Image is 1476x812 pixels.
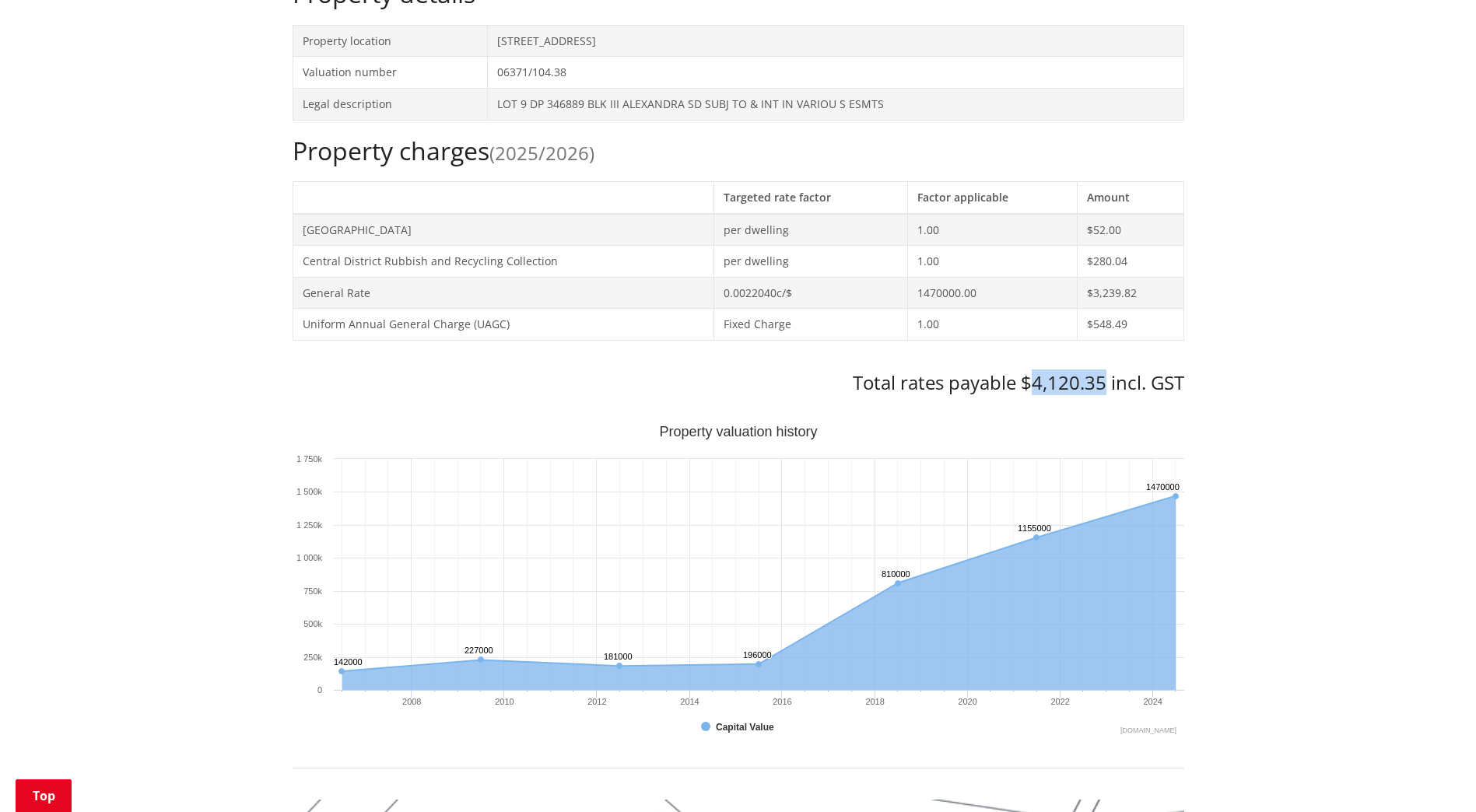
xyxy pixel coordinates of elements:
[773,697,791,706] text: 2016
[303,619,322,628] text: 500k
[713,181,908,213] th: Targeted rate factor
[489,140,594,166] span: (2025/2026)
[908,309,1078,341] td: 1.00
[701,720,777,734] button: Show Capital Value
[743,650,772,660] text: 196000
[334,657,363,667] text: 142000
[293,57,487,89] td: Valuation number
[713,214,908,246] td: per dwelling
[604,652,633,661] text: 181000
[616,663,622,669] path: Saturday, Jun 30, 12:00, 181,000. Capital Value.
[713,246,908,278] td: per dwelling
[296,454,322,464] text: 1 750k
[1032,534,1039,541] path: Wednesday, Jun 30, 12:00, 1,155,000. Capital Value.
[478,656,484,663] path: Tuesday, Jun 30, 12:00, 227,000. Capital Value.
[895,580,901,586] path: Saturday, Jun 30, 12:00, 810,000. Capital Value.
[1050,697,1069,706] text: 2022
[1078,277,1183,309] td: $3,239.82
[487,57,1183,89] td: 06371/104.38
[908,246,1078,278] td: 1.00
[882,569,910,579] text: 810000
[756,661,762,667] path: Tuesday, Jun 30, 12:00, 196,000. Capital Value.
[713,309,908,341] td: Fixed Charge
[296,520,322,530] text: 1 250k
[293,425,1184,737] div: Property valuation history. Highcharts interactive chart.
[487,25,1183,57] td: [STREET_ADDRESS]
[487,88,1183,120] td: LOT 9 DP 346889 BLK III ALEXANDRA SD SUBJ TO & INT IN VARIOU S ESMTS
[293,25,487,57] td: Property location
[908,181,1078,213] th: Factor applicable
[296,487,322,496] text: 1 500k
[293,277,713,309] td: General Rate
[303,653,322,662] text: 250k
[908,214,1078,246] td: 1.00
[680,697,699,706] text: 2014
[296,553,322,562] text: 1 000k
[713,277,908,309] td: 0.0022040c/$
[1146,482,1180,492] text: 1470000
[293,309,713,341] td: Uniform Annual General Charge (UAGC)
[317,685,321,695] text: 0
[659,424,817,439] text: Property valuation history
[293,88,487,120] td: Legal description
[293,136,1184,166] h2: Property charges
[1078,214,1183,246] td: $52.00
[303,586,322,596] text: 750k
[1018,523,1051,533] text: 1155000
[1078,181,1183,213] th: Amount
[587,697,606,706] text: 2012
[865,697,884,706] text: 2018
[1143,697,1162,706] text: 2024
[1120,726,1176,734] text: Chart credits: Highcharts.com
[293,246,713,278] td: Central District Rubbish and Recycling Collection
[293,214,713,246] td: [GEOGRAPHIC_DATA]
[495,697,514,706] text: 2010
[293,425,1184,737] svg: Interactive chart
[293,372,1184,394] h3: Total rates payable $4,120.35 incl. GST
[958,697,976,706] text: 2020
[1172,493,1178,499] path: Sunday, Jun 30, 12:00, 1,470,000. Capital Value.
[465,646,493,655] text: 227000
[16,779,72,812] a: Top
[402,697,421,706] text: 2008
[908,277,1078,309] td: 1470000.00
[1078,246,1183,278] td: $280.04
[338,668,345,674] path: Friday, Jun 30, 12:00, 142,000. Capital Value.
[1078,309,1183,341] td: $548.49
[1404,747,1460,803] iframe: Messenger Launcher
